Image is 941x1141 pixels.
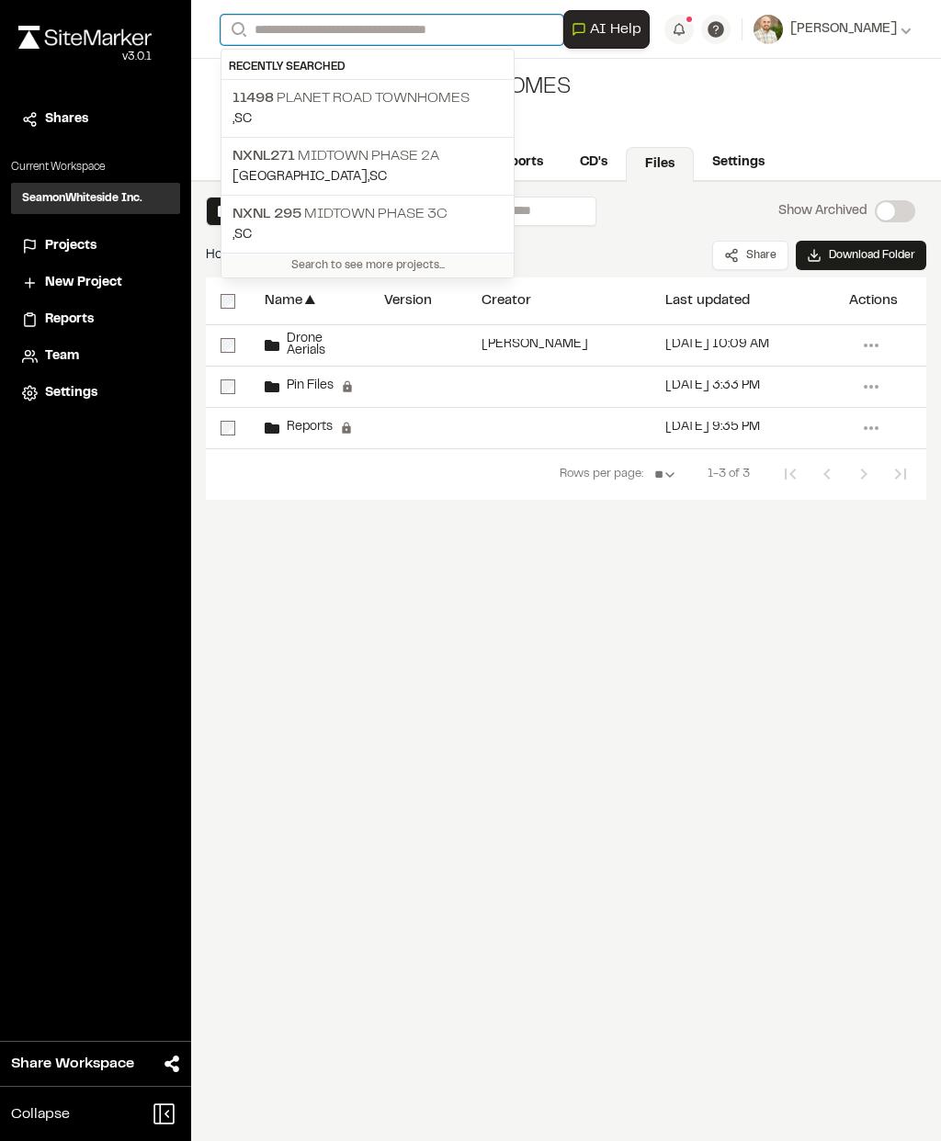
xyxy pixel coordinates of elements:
[18,26,152,49] img: rebrand.png
[754,15,912,44] button: [PERSON_NAME]
[560,466,643,484] span: Rows per page:
[482,339,588,351] div: [PERSON_NAME]
[22,346,169,367] a: Team
[665,422,760,434] div: [DATE] 9:35 PM
[22,236,169,256] a: Projects
[265,421,353,435] div: Reports
[790,19,897,40] span: [PERSON_NAME]
[221,137,514,195] a: NXNL271 Midtown Phase 2A[GEOGRAPHIC_DATA],SC
[206,245,242,265] span: Home
[265,379,354,394] div: Pin Files
[221,338,235,353] input: select-row-6a82ea63a78afe647ab3
[206,245,242,265] nav: breadcrumb
[665,339,769,351] div: [DATE] 10:09 AM
[265,294,302,308] div: Name
[221,73,571,103] div: Planet Road Townhomes
[772,456,809,492] button: First Page
[563,10,657,49] div: Open AI Assistant
[845,456,882,492] button: Next Page
[712,241,788,270] button: Share
[384,294,432,308] div: Version
[206,277,926,553] div: select-all-rowsName▲VersionCreatorLast updatedActionsselect-row-6a82ea63a78afe647ab3Drone Aerials...
[221,15,254,45] button: Search
[694,145,783,180] a: Settings
[45,236,96,256] span: Projects
[22,310,169,330] a: Reports
[11,1103,70,1125] span: Collapse
[45,273,122,293] span: New Project
[18,49,152,65] div: Oh geez...please don't...
[232,208,301,220] span: NXNL 295
[561,145,626,180] a: CD's
[45,346,79,367] span: Team
[279,333,355,357] span: Drone Aerials
[218,203,298,220] button: New folder
[279,380,334,392] span: Pin Files
[778,201,867,221] p: Show Archived
[22,383,169,403] a: Settings
[221,379,235,394] input: select-row-f87b975b352e4c13c1cc
[665,380,760,392] div: [DATE] 3:33 PM
[221,421,235,435] input: select-row-cf960a1797708fcb5971
[206,197,310,226] button: New folder
[232,92,274,105] span: 11498
[22,109,169,130] a: Shares
[221,253,514,277] div: Search to see more projects...
[45,310,94,330] span: Reports
[302,292,318,310] span: ▲
[221,195,514,253] a: NXNL 295 MIDTOWN PHASE 3C,SC
[232,87,503,109] p: Planet Road Townhomes
[45,383,97,403] span: Settings
[849,294,898,308] div: Actions
[665,294,750,308] div: Last updated
[232,145,503,167] p: Midtown Phase 2A
[232,150,295,163] span: NXNL271
[279,422,333,434] span: Reports
[590,18,641,40] span: AI Help
[11,159,180,175] p: Current Workspace
[232,167,503,187] p: [GEOGRAPHIC_DATA] , SC
[563,10,650,49] button: Open AI Assistant
[221,294,235,309] input: select-all-rows
[647,457,686,493] select: Rows per page:
[11,1053,134,1075] span: Share Workspace
[232,225,503,245] p: , SC
[476,145,561,180] a: Reports
[265,333,355,357] div: Drone Aerials
[45,109,88,130] span: Shares
[221,80,514,137] a: 11498 Planet Road Townhomes,SC
[232,203,503,225] p: MIDTOWN PHASE 3C
[796,241,926,270] button: Download Folder
[482,294,531,308] div: Creator
[809,456,845,492] button: Previous Page
[754,15,783,44] img: User
[708,466,750,484] span: 1-3 of 3
[221,55,514,80] div: Recently Searched
[22,273,169,293] a: New Project
[232,109,503,130] p: , SC
[626,147,694,182] a: Files
[882,456,919,492] button: Last Page
[22,190,142,207] h3: SeamonWhiteside Inc.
